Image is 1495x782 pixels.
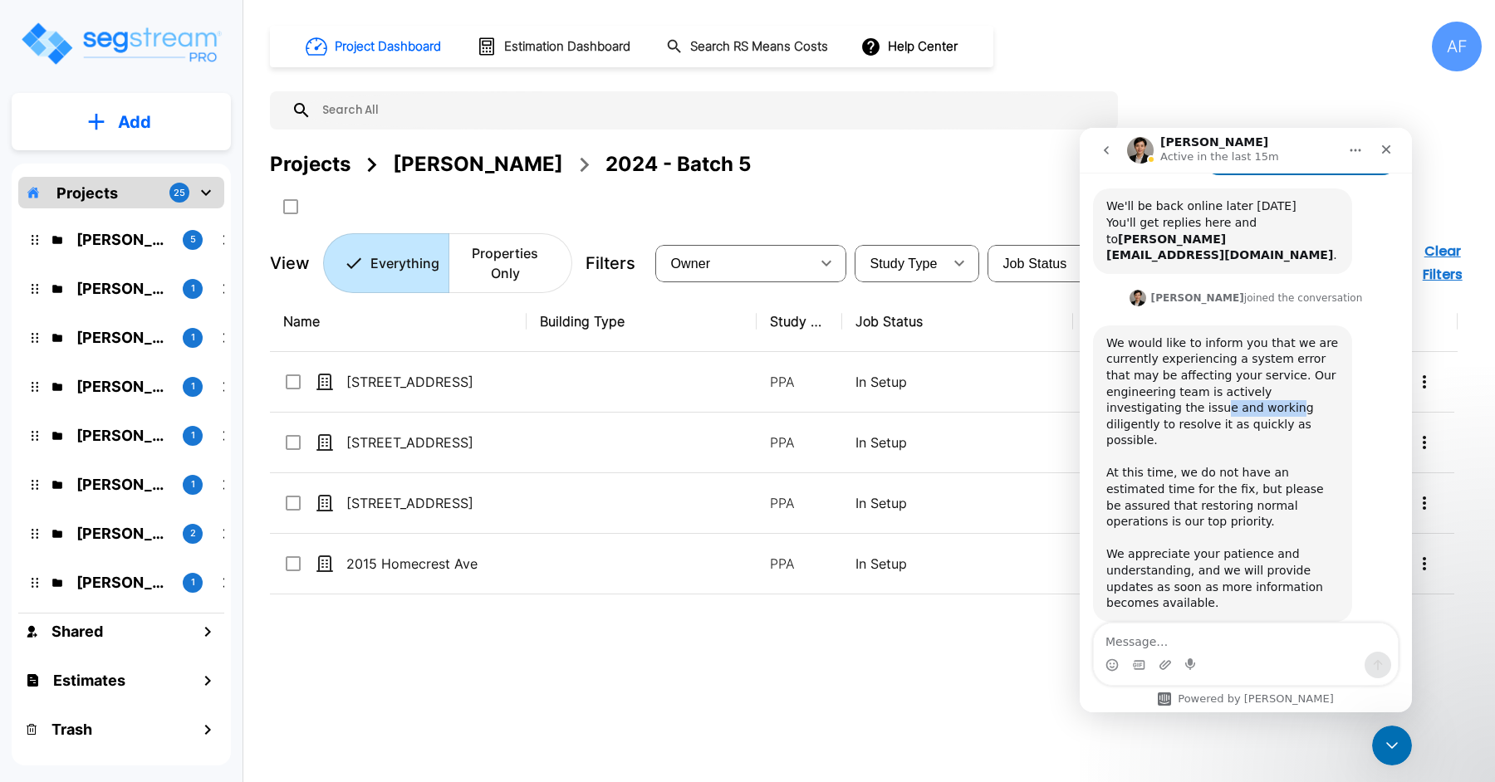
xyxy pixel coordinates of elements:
[270,251,310,276] p: View
[1372,726,1412,765] iframe: Intercom live chat
[870,257,937,271] span: Study Type
[393,149,563,179] div: [PERSON_NAME]
[527,291,757,352] th: Building Type
[19,20,223,67] img: Logo
[56,182,118,204] p: Projects
[1403,235,1482,291] button: Clear Filters
[370,253,439,273] p: Everything
[118,110,151,134] p: Add
[858,240,943,286] div: Select
[346,372,512,392] p: [STREET_ADDRESS]
[299,28,450,65] button: Project Dashboard
[323,233,449,293] button: Everything
[1408,486,1441,520] button: More-Options
[51,718,92,740] h1: Trash
[1408,426,1441,459] button: More-Options
[76,277,169,300] p: Yiddy Tyrnauer
[190,526,196,540] p: 2
[690,37,828,56] h1: Search RS Means Costs
[770,554,829,574] p: PPA
[659,240,810,286] div: Select
[458,243,551,283] p: Properties Only
[757,291,842,352] th: Study Type
[504,37,630,56] h1: Estimation Dashboard
[191,575,195,589] p: 1
[346,433,512,452] p: [STREET_ADDRESS]
[51,620,103,643] h1: Shared
[76,326,169,349] p: Raizy Rosenblum
[191,428,195,442] p: 1
[855,433,1060,452] p: In Setup
[190,232,196,247] p: 5
[991,240,1100,286] div: Select
[1073,291,1159,352] th: Owner
[274,190,307,223] button: SelectAll
[470,29,640,64] button: Estimation Dashboard
[659,31,837,63] button: Search RS Means Costs
[76,522,169,545] p: Bruce Teitelbaum
[855,554,1060,574] p: In Setup
[448,233,572,293] button: Properties Only
[76,473,169,496] p: Abba Stein
[323,233,572,293] div: Platform
[174,186,185,200] p: 25
[855,372,1060,392] p: In Setup
[586,251,635,276] p: Filters
[53,669,125,692] h1: Estimates
[191,477,195,491] p: 1
[191,330,195,345] p: 1
[12,98,231,146] button: Add
[76,375,169,398] p: Christopher Ballesteros
[670,257,710,271] span: Owner
[770,493,829,513] p: PPA
[857,31,964,62] button: Help Center
[1432,22,1482,71] div: AF
[770,372,829,392] p: PPA
[842,291,1073,352] th: Job Status
[335,37,441,56] h1: Project Dashboard
[605,149,751,179] div: 2024 - Batch 5
[76,228,169,251] p: Moshe Toiv
[270,149,350,179] div: Projects
[1080,128,1412,712] iframe: Intercom live chat
[76,571,169,594] p: Taoufik Lahrache
[1002,257,1066,271] span: Job Status
[311,91,1110,130] input: Search All
[346,554,512,574] p: 2015 Homecrest Ave
[346,493,512,513] p: [STREET_ADDRESS]
[770,433,829,452] p: PPA
[76,424,169,447] p: Moishy Spira
[191,281,195,296] p: 1
[1408,547,1441,580] button: More-Options
[855,493,1060,513] p: In Setup
[270,291,527,352] th: Name
[191,379,195,393] p: 1
[1408,365,1441,398] button: More-Options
